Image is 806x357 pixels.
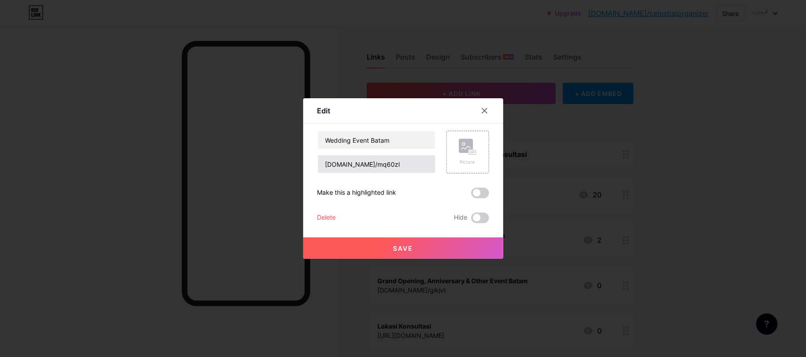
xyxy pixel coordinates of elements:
div: Picture [459,159,477,165]
span: Save [393,245,413,252]
input: Title [318,131,435,149]
div: Delete [317,213,336,223]
span: Hide [454,213,468,223]
div: Edit [317,105,331,116]
button: Save [303,237,503,259]
input: URL [318,155,435,173]
div: Make this a highlighted link [317,188,397,198]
